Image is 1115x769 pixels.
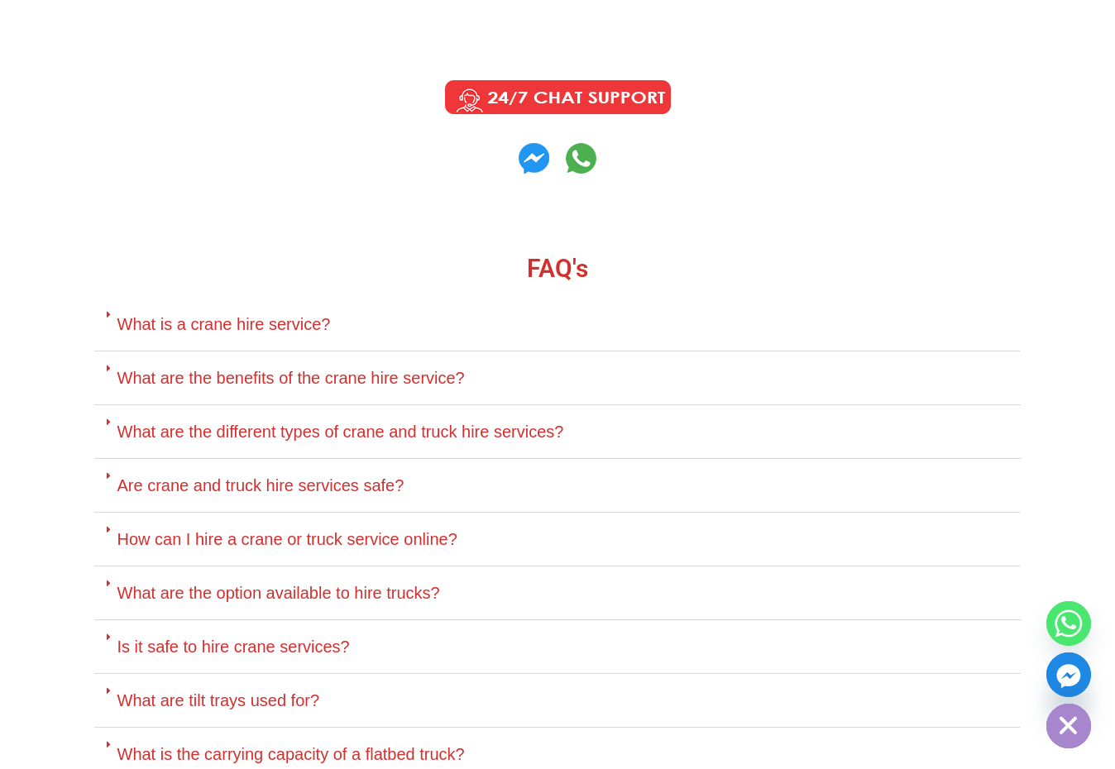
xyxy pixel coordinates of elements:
a: Whatsapp [1046,601,1091,646]
div: What are the benefits of the crane hire service? [94,351,1021,405]
a: Facebook_Messenger [1046,652,1091,697]
a: What is the carrying capacity of a flatbed truck? [117,745,465,763]
a: What is a crane hire service? [117,315,331,333]
img: Contact us on Whatsapp [519,143,549,174]
a: What are the different types of crane and truck hire services? [117,423,564,441]
div: Is it safe to hire crane services? [94,620,1021,674]
h2: FAQ's [94,256,1021,281]
div: What are the different types of crane and truck hire services? [94,405,1021,459]
a: What are the benefits of the crane hire service? [117,369,465,387]
a: What are the option available to hire trucks? [117,584,440,602]
div: Are crane and truck hire services safe? [94,459,1021,513]
a: Are crane and truck hire services safe? [117,476,404,494]
a: How can I hire a crane or truck service online? [117,530,457,548]
div: How can I hire a crane or truck service online? [94,513,1021,566]
a: What are tilt trays used for? [117,691,320,709]
img: Call us Anytime [433,77,682,118]
div: What is a crane hire service? [94,298,1021,351]
div: What are tilt trays used for? [94,674,1021,728]
a: Is it safe to hire crane services? [117,638,350,656]
img: Contact us on Whatsapp [566,143,596,174]
div: What are the option available to hire trucks? [94,566,1021,620]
